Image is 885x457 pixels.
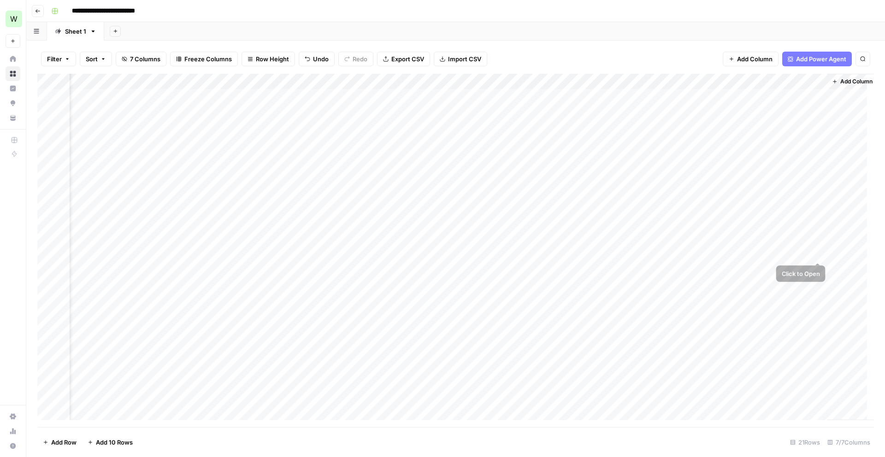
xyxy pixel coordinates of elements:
button: Freeze Columns [170,52,238,66]
span: Sort [86,54,98,64]
div: Sheet 1 [65,27,86,36]
button: Redo [338,52,373,66]
span: Filter [47,54,62,64]
span: Add Column [737,54,773,64]
button: Workspace: Workspace1 [6,7,20,30]
span: Freeze Columns [184,54,232,64]
span: Add Row [51,438,77,447]
button: Export CSV [377,52,430,66]
span: W [10,13,18,24]
span: Undo [313,54,329,64]
span: Redo [353,54,367,64]
a: Settings [6,409,20,424]
button: Row Height [242,52,295,66]
span: Import CSV [448,54,481,64]
a: Usage [6,424,20,439]
a: Browse [6,66,20,81]
button: Undo [299,52,335,66]
a: Your Data [6,111,20,125]
button: Add 10 Rows [82,435,138,450]
button: Add Column [828,76,876,88]
span: Add 10 Rows [96,438,133,447]
button: Filter [41,52,76,66]
a: Insights [6,81,20,96]
button: Add Power Agent [782,52,852,66]
button: Add Row [37,435,82,450]
button: Help + Support [6,439,20,453]
div: 21 Rows [786,435,824,450]
span: Export CSV [391,54,424,64]
button: Sort [80,52,112,66]
span: Row Height [256,54,289,64]
span: Add Column [840,77,873,86]
button: Add Column [723,52,779,66]
a: Opportunities [6,96,20,111]
a: Sheet 1 [47,22,104,41]
a: Home [6,52,20,66]
span: 7 Columns [130,54,160,64]
span: Add Power Agent [796,54,846,64]
button: 7 Columns [116,52,166,66]
div: 7/7 Columns [824,435,874,450]
button: Import CSV [434,52,487,66]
